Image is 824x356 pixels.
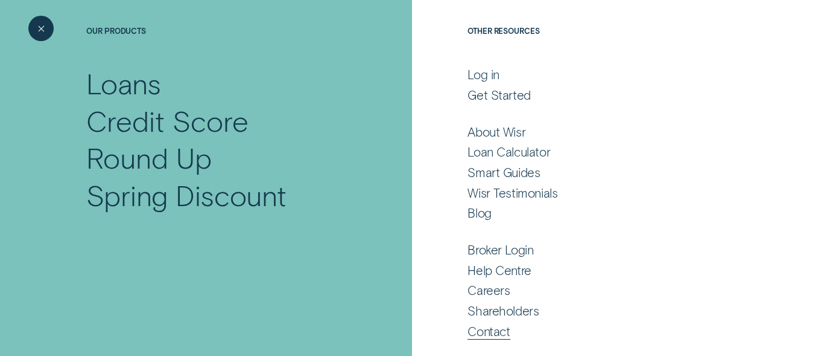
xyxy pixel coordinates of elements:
div: Contact [467,324,510,340]
div: Shareholders [467,303,539,319]
a: Shareholders [467,303,737,319]
button: Close Menu [28,16,54,42]
div: Loans [86,65,161,102]
div: Get Started [467,88,530,103]
div: Blog [467,206,491,221]
a: Log in [467,67,737,83]
a: Contact [467,324,737,340]
a: Credit Score [86,102,352,140]
a: Loan Calculator [467,144,737,160]
a: Wisr Testimonials [467,186,737,201]
a: Broker Login [467,242,737,258]
a: Careers [467,283,737,299]
div: Smart Guides [467,165,540,181]
a: Help Centre [467,263,737,279]
div: Log in [467,67,499,83]
a: Spring Discount [86,176,352,214]
div: Loan Calculator [467,144,550,160]
a: Get Started [467,88,737,103]
div: Credit Score [86,102,248,140]
div: Help Centre [467,263,531,279]
a: Blog [467,206,737,221]
a: About Wisr [467,125,737,140]
a: Round Up [86,139,352,176]
div: Careers [467,283,510,299]
div: About Wisr [467,125,525,140]
div: Round Up [86,139,211,176]
div: Spring Discount [86,176,287,214]
div: Wisr Testimonials [467,186,557,201]
a: Loans [86,65,352,102]
a: Smart Guides [467,165,737,181]
div: Broker Login [467,242,533,258]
